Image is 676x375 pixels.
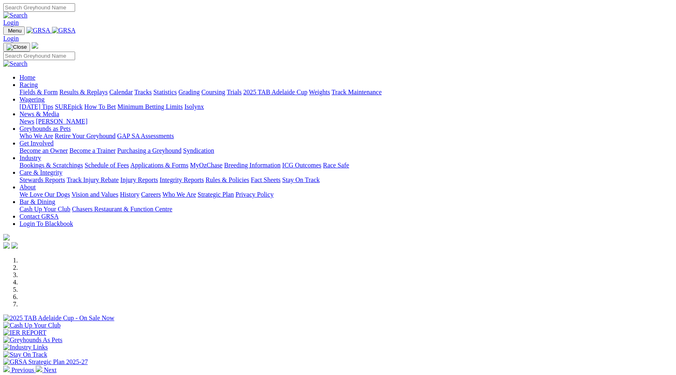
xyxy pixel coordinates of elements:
[19,176,65,183] a: Stewards Reports
[117,103,183,110] a: Minimum Betting Limits
[160,176,204,183] a: Integrity Reports
[55,103,82,110] a: SUREpick
[227,89,242,95] a: Trials
[332,89,382,95] a: Track Maintenance
[19,103,673,111] div: Wagering
[3,322,60,329] img: Cash Up Your Club
[19,206,70,212] a: Cash Up Your Club
[282,176,320,183] a: Stay On Track
[224,162,281,169] a: Breeding Information
[141,191,161,198] a: Careers
[120,176,158,183] a: Injury Reports
[3,358,88,366] img: GRSA Strategic Plan 2025-27
[3,336,63,344] img: Greyhounds As Pets
[251,176,281,183] a: Fact Sheets
[130,162,188,169] a: Applications & Forms
[19,147,68,154] a: Become an Owner
[153,89,177,95] a: Statistics
[19,213,58,220] a: Contact GRSA
[19,147,673,154] div: Get Involved
[3,35,19,42] a: Login
[134,89,152,95] a: Tracks
[19,132,673,140] div: Greyhounds as Pets
[19,176,673,184] div: Care & Integrity
[3,3,75,12] input: Search
[190,162,222,169] a: MyOzChase
[323,162,349,169] a: Race Safe
[59,89,108,95] a: Results & Replays
[36,366,56,373] a: Next
[109,89,133,95] a: Calendar
[3,234,10,241] img: logo-grsa-white.png
[19,111,59,117] a: News & Media
[3,26,25,35] button: Toggle navigation
[19,198,55,205] a: Bar & Dining
[69,147,116,154] a: Become a Trainer
[55,132,116,139] a: Retire Your Greyhound
[19,191,70,198] a: We Love Our Dogs
[3,52,75,60] input: Search
[6,44,27,50] img: Close
[162,191,196,198] a: Who We Are
[19,74,35,81] a: Home
[201,89,225,95] a: Coursing
[3,351,47,358] img: Stay On Track
[198,191,234,198] a: Strategic Plan
[52,27,76,34] img: GRSA
[19,103,53,110] a: [DATE] Tips
[19,154,41,161] a: Industry
[282,162,321,169] a: ICG Outcomes
[19,89,58,95] a: Fields & Form
[19,162,673,169] div: Industry
[36,366,42,372] img: chevron-right-pager-white.svg
[19,132,53,139] a: Who We Are
[19,125,71,132] a: Greyhounds as Pets
[19,169,63,176] a: Care & Integrity
[3,314,114,322] img: 2025 TAB Adelaide Cup - On Sale Now
[19,118,34,125] a: News
[32,42,38,49] img: logo-grsa-white.png
[120,191,139,198] a: History
[235,191,274,198] a: Privacy Policy
[19,184,36,191] a: About
[19,220,73,227] a: Login To Blackbook
[84,162,129,169] a: Schedule of Fees
[67,176,119,183] a: Track Injury Rebate
[3,242,10,249] img: facebook.svg
[19,118,673,125] div: News & Media
[3,344,48,351] img: Industry Links
[3,19,19,26] a: Login
[3,366,36,373] a: Previous
[19,96,45,103] a: Wagering
[71,191,118,198] a: Vision and Values
[11,366,34,373] span: Previous
[3,43,30,52] button: Toggle navigation
[19,81,38,88] a: Racing
[44,366,56,373] span: Next
[3,329,46,336] img: IER REPORT
[117,147,181,154] a: Purchasing a Greyhound
[19,162,83,169] a: Bookings & Scratchings
[117,132,174,139] a: GAP SA Assessments
[205,176,249,183] a: Rules & Policies
[19,206,673,213] div: Bar & Dining
[72,206,172,212] a: Chasers Restaurant & Function Centre
[11,242,18,249] img: twitter.svg
[3,366,10,372] img: chevron-left-pager-white.svg
[26,27,50,34] img: GRSA
[184,103,204,110] a: Isolynx
[309,89,330,95] a: Weights
[8,28,22,34] span: Menu
[243,89,307,95] a: 2025 TAB Adelaide Cup
[19,191,673,198] div: About
[36,118,87,125] a: [PERSON_NAME]
[3,12,28,19] img: Search
[19,89,673,96] div: Racing
[3,60,28,67] img: Search
[183,147,214,154] a: Syndication
[84,103,116,110] a: How To Bet
[179,89,200,95] a: Grading
[19,140,54,147] a: Get Involved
